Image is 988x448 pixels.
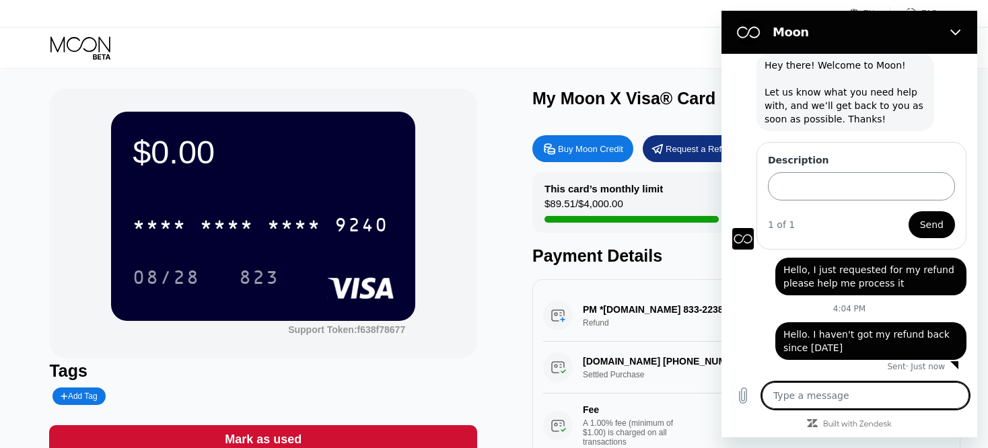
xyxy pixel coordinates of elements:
div: 08/28 [122,260,210,294]
div: Support Token:f638f78677 [288,324,405,335]
iframe: Messaging window [721,11,977,437]
div: FAQ [921,9,938,18]
div: A 1.00% fee (minimum of $1.00) is charged on all transactions [583,418,684,447]
div: Payment Details [532,246,960,266]
div: 08/28 [133,268,200,290]
div: Buy Moon Credit [532,135,633,162]
div: This card’s monthly limit [544,183,663,194]
div: 823 [229,260,289,294]
div: Add Tag [61,391,97,401]
div: FAQ [890,7,938,20]
div: Request a Refund [643,135,744,162]
div: $89.51 / $4,000.00 [544,198,623,216]
div: Fee [583,404,677,415]
div: Support Token: f638f78677 [288,324,405,335]
div: Buy Moon Credit [558,143,623,155]
div: EN [849,7,890,20]
div: Tags [49,361,477,381]
div: 823 [239,268,279,290]
div: Mark as used [225,432,302,447]
div: EN [863,9,875,18]
div: Add Tag [52,387,105,405]
div: $0.00 [133,133,394,171]
div: Request a Refund [666,143,736,155]
div: 9240 [334,216,388,237]
div: My Moon X Visa® Card [532,89,715,108]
